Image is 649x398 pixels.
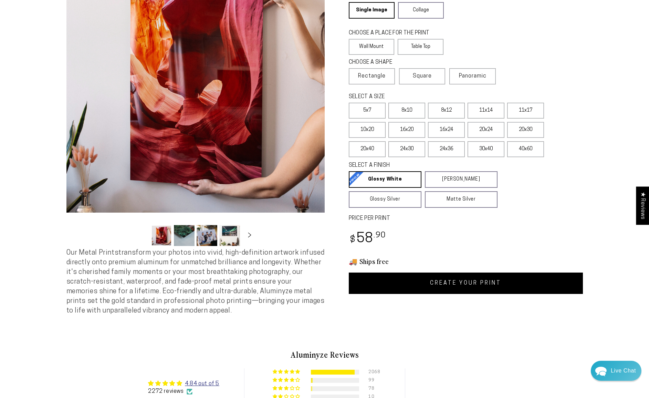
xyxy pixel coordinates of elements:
[349,215,583,223] label: PRICE PER PRINT
[148,388,219,395] div: 2272 reviews
[174,225,195,246] button: Load image 2 in gallery view
[349,93,486,101] legend: SELECT A SIZE
[219,225,240,246] button: Load image 4 in gallery view
[349,103,386,119] label: 5x7
[428,122,465,138] label: 16x24
[350,235,356,245] span: $
[273,378,301,383] div: 4% (99) reviews with 4 star rating
[185,381,219,387] a: 4.84 out of 5
[124,349,526,360] h2: Aluminyze Reviews
[507,141,544,157] label: 40x60
[349,162,481,170] legend: SELECT A FINISH
[349,191,421,208] a: Glossy Silver
[425,191,498,208] a: Matte Silver
[398,2,444,19] a: Collage
[468,103,504,119] label: 11x14
[388,122,425,138] label: 16x20
[134,228,149,243] button: Slide left
[358,72,386,80] span: Rectangle
[349,59,438,67] legend: CHOOSE A SHAPE
[507,103,544,119] label: 11x17
[273,386,301,391] div: 3% (78) reviews with 3 star rating
[374,232,386,239] sup: .90
[368,370,377,375] div: 2068
[349,122,386,138] label: 10x20
[428,141,465,157] label: 24x36
[425,171,498,188] a: [PERSON_NAME]
[349,171,421,188] a: Glossy White
[187,389,192,395] img: Verified Checkmark
[388,103,425,119] label: 8x10
[368,378,377,383] div: 99
[349,141,386,157] label: 20x40
[151,225,172,246] button: Load image 1 in gallery view
[242,228,257,243] button: Slide right
[591,361,641,381] div: Chat widget toggle
[349,2,395,19] a: Single Image
[349,232,386,246] bdi: 58
[636,186,649,225] div: Click to open Judge.me floating reviews tab
[507,122,544,138] label: 20x30
[349,29,437,37] legend: CHOOSE A PLACE FOR THE PRINT
[273,369,301,375] div: 91% (2068) reviews with 5 star rating
[413,72,432,80] span: Square
[368,386,377,391] div: 78
[66,249,325,314] span: Our Metal Prints transform your photos into vivid, high-definition artwork infused directly onto ...
[468,122,504,138] label: 20x24
[398,39,443,55] label: Table Top
[197,225,217,246] button: Load image 3 in gallery view
[148,379,219,388] div: Average rating is 4.84 stars
[349,273,583,294] a: CREATE YOUR PRINT
[388,141,425,157] label: 24x30
[349,39,395,55] label: Wall Mount
[611,361,636,381] div: Contact Us Directly
[349,257,583,266] h3: 🚚 Ships free
[428,103,465,119] label: 8x12
[468,141,504,157] label: 30x40
[459,73,486,79] span: Panoramic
